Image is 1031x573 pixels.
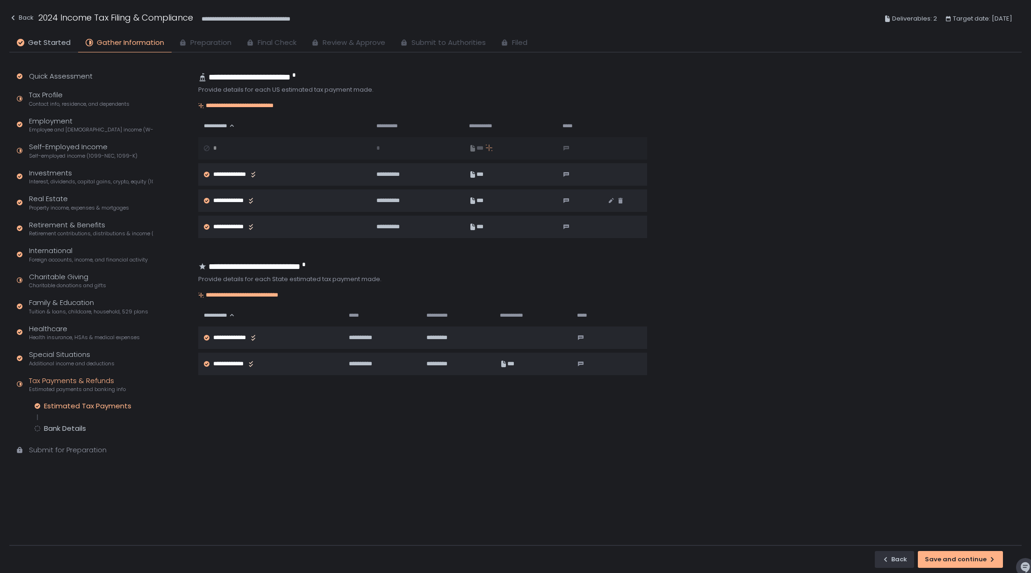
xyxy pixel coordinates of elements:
button: Back [875,551,914,568]
span: Retirement contributions, distributions & income (1099-R, 5498) [29,230,153,237]
div: Back [882,555,907,564]
span: Self-employed income (1099-NEC, 1099-K) [29,152,137,160]
span: Preparation [190,37,231,48]
span: Property income, expenses & mortgages [29,204,129,211]
span: Foreign accounts, income, and financial activity [29,256,148,263]
span: Additional income and deductions [29,360,115,367]
h1: 2024 Income Tax Filing & Compliance [38,11,193,24]
span: Filed [512,37,527,48]
span: Final Check [258,37,296,48]
span: Gather Information [97,37,164,48]
span: Deliverables: 2 [892,13,937,24]
div: Healthcare [29,324,140,341]
div: Special Situations [29,349,115,367]
div: Family & Education [29,297,148,315]
span: Get Started [28,37,71,48]
div: Save and continue [925,555,996,564]
div: Estimated Tax Payments [44,401,131,411]
div: Real Estate [29,194,129,211]
span: Tuition & loans, childcare, household, 529 plans [29,308,148,315]
div: Charitable Giving [29,272,106,290]
span: Employee and [DEMOGRAPHIC_DATA] income (W-2s) [29,126,153,133]
div: Provide details for each US estimated tax payment made. [198,86,647,94]
div: Retirement & Benefits [29,220,153,238]
div: Quick Assessment [29,71,93,82]
div: Submit for Preparation [29,445,107,456]
span: Review & Approve [323,37,385,48]
div: Bank Details [44,424,86,433]
button: Save and continue [918,551,1003,568]
span: Estimated payments and banking info [29,386,126,393]
div: Tax Payments & Refunds [29,376,126,393]
span: Interest, dividends, capital gains, crypto, equity (1099s, K-1s) [29,178,153,185]
button: Back [9,11,34,27]
div: Self-Employed Income [29,142,137,160]
span: Target date: [DATE] [953,13,1012,24]
div: Provide details for each State estimated tax payment made. [198,275,647,283]
span: Health insurance, HSAs & medical expenses [29,334,140,341]
div: Back [9,12,34,23]
span: Submit to Authorities [411,37,486,48]
div: International [29,246,148,263]
span: Charitable donations and gifts [29,282,106,289]
div: Tax Profile [29,90,130,108]
span: Contact info, residence, and dependents [29,101,130,108]
div: Investments [29,168,153,186]
div: Employment [29,116,153,134]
